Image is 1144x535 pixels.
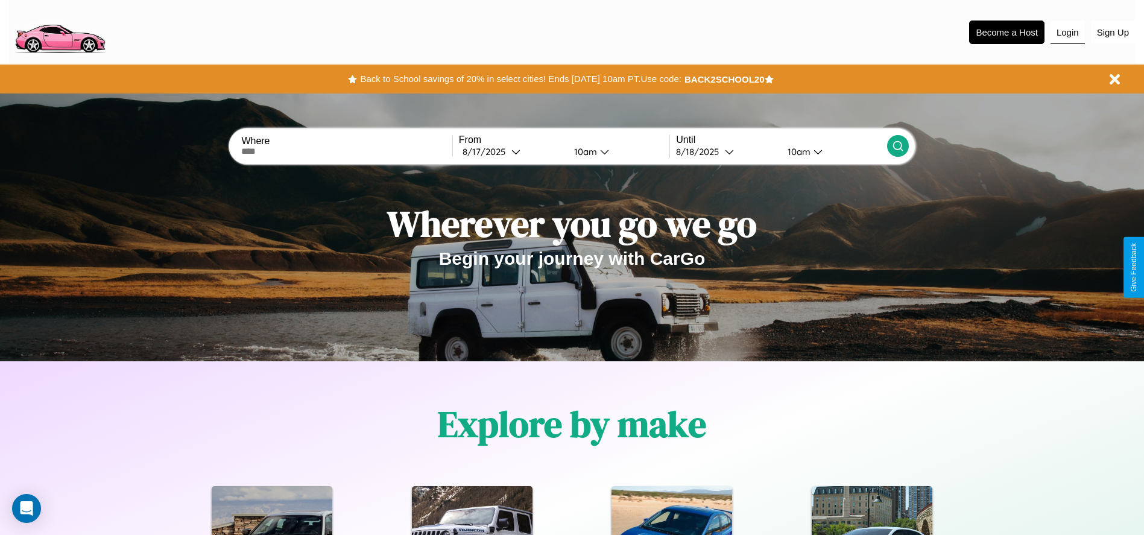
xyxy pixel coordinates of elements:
button: Login [1051,21,1085,44]
img: logo [9,6,110,56]
div: Open Intercom Messenger [12,494,41,523]
button: Become a Host [969,21,1044,44]
button: 10am [778,145,887,158]
button: Back to School savings of 20% in select cities! Ends [DATE] 10am PT.Use code: [357,71,684,87]
button: Sign Up [1091,21,1135,43]
b: BACK2SCHOOL20 [684,74,765,84]
label: Until [676,135,886,145]
div: Give Feedback [1130,243,1138,292]
button: 8/17/2025 [459,145,564,158]
div: 10am [568,146,600,157]
h1: Explore by make [438,399,706,449]
label: Where [241,136,452,147]
label: From [459,135,669,145]
button: 10am [564,145,670,158]
div: 10am [782,146,814,157]
div: 8 / 18 / 2025 [676,146,725,157]
div: 8 / 17 / 2025 [463,146,511,157]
